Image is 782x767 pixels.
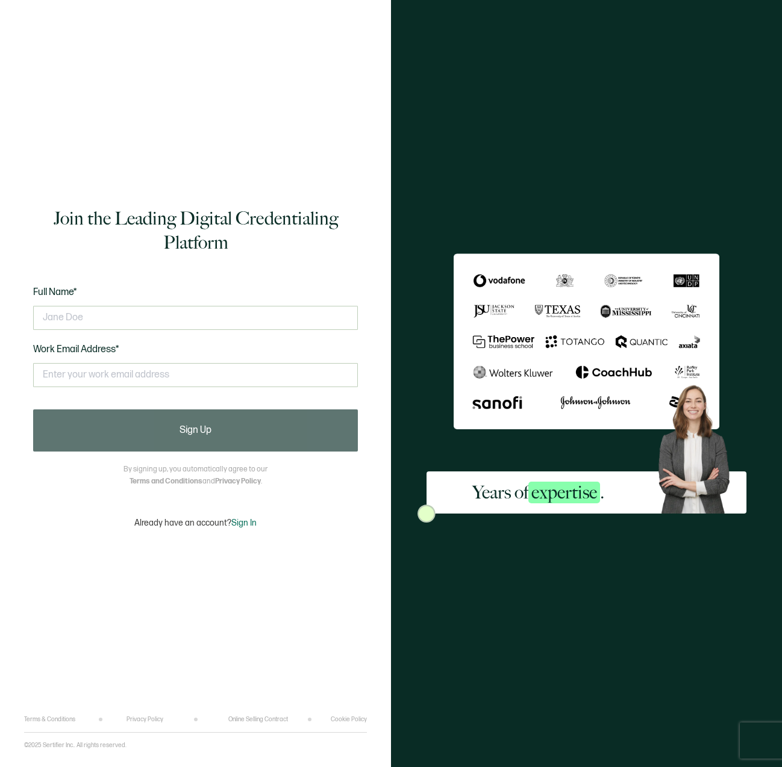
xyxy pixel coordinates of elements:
[130,477,202,486] a: Terms and Conditions
[651,379,746,513] img: Sertifier Signup - Years of <span class="strong-h">expertise</span>. Hero
[24,742,127,749] p: ©2025 Sertifier Inc.. All rights reserved.
[228,716,288,723] a: Online Selling Contract
[24,716,75,723] a: Terms & Conditions
[33,363,358,387] input: Enter your work email address
[127,716,163,723] a: Privacy Policy
[33,287,77,298] span: Full Name*
[231,518,257,528] span: Sign In
[33,306,358,330] input: Jane Doe
[33,344,119,355] span: Work Email Address*
[134,518,257,528] p: Already have an account?
[124,464,267,488] p: By signing up, you automatically agree to our and .
[528,482,600,503] span: expertise
[331,716,367,723] a: Cookie Policy
[472,480,604,505] h2: Years of .
[418,505,436,523] img: Sertifier Signup
[454,253,720,429] img: Sertifier Signup - Years of <span class="strong-h">expertise</span>.
[180,426,211,435] span: Sign Up
[33,206,358,255] h1: Join the Leading Digital Credentialing Platform
[215,477,261,486] a: Privacy Policy
[33,409,358,452] button: Sign Up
